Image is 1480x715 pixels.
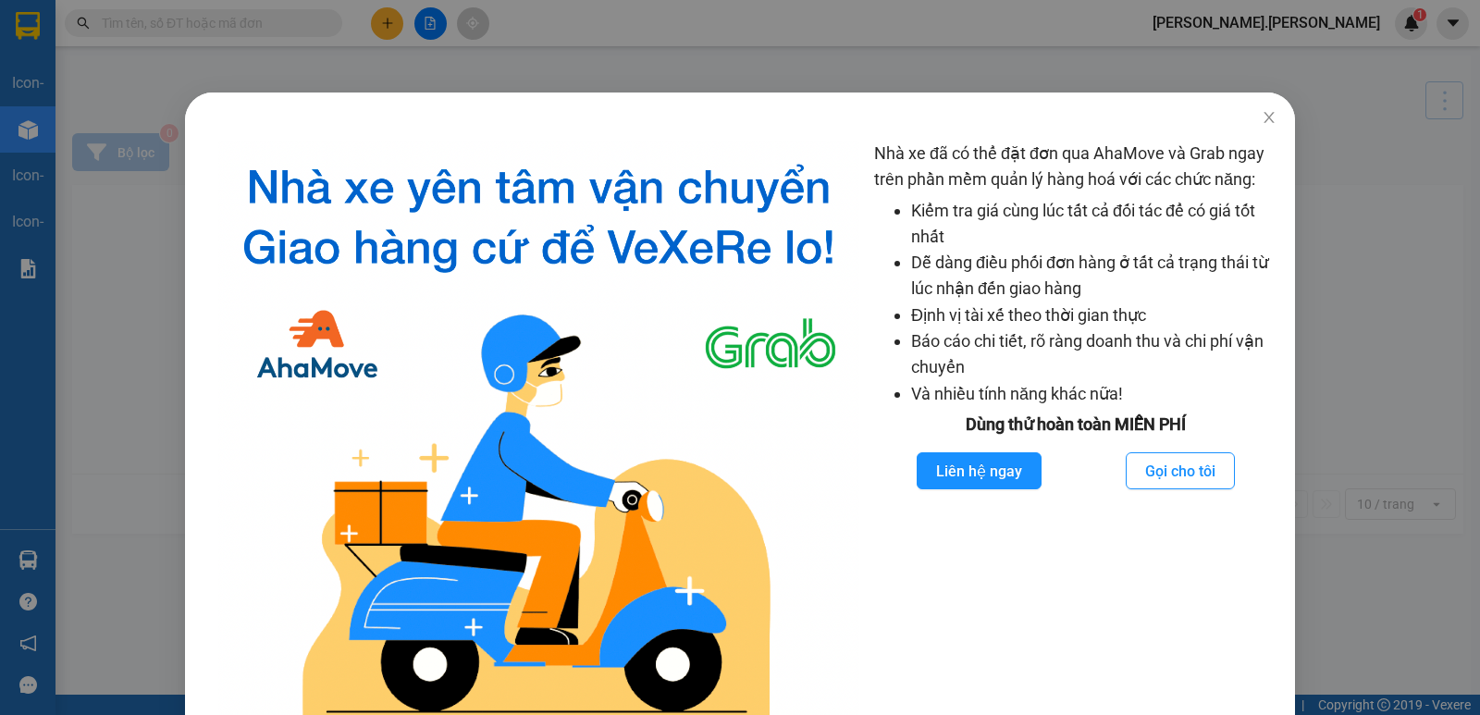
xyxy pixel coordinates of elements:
button: Liên hệ ngay [917,452,1042,489]
span: Liên hệ ngay [936,460,1022,483]
li: Định vị tài xế theo thời gian thực [911,302,1276,328]
li: Báo cáo chi tiết, rõ ràng doanh thu và chi phí vận chuyển [911,328,1276,381]
li: Dễ dàng điều phối đơn hàng ở tất cả trạng thái từ lúc nhận đến giao hàng [911,250,1276,302]
div: Dùng thử hoàn toàn MIỄN PHÍ [874,412,1276,438]
li: Kiểm tra giá cùng lúc tất cả đối tác để có giá tốt nhất [911,198,1276,251]
span: Gọi cho tôi [1145,460,1215,483]
span: close [1262,110,1276,125]
li: Và nhiều tính năng khác nữa! [911,381,1276,407]
button: Gọi cho tôi [1126,452,1235,489]
button: Close [1243,92,1295,144]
